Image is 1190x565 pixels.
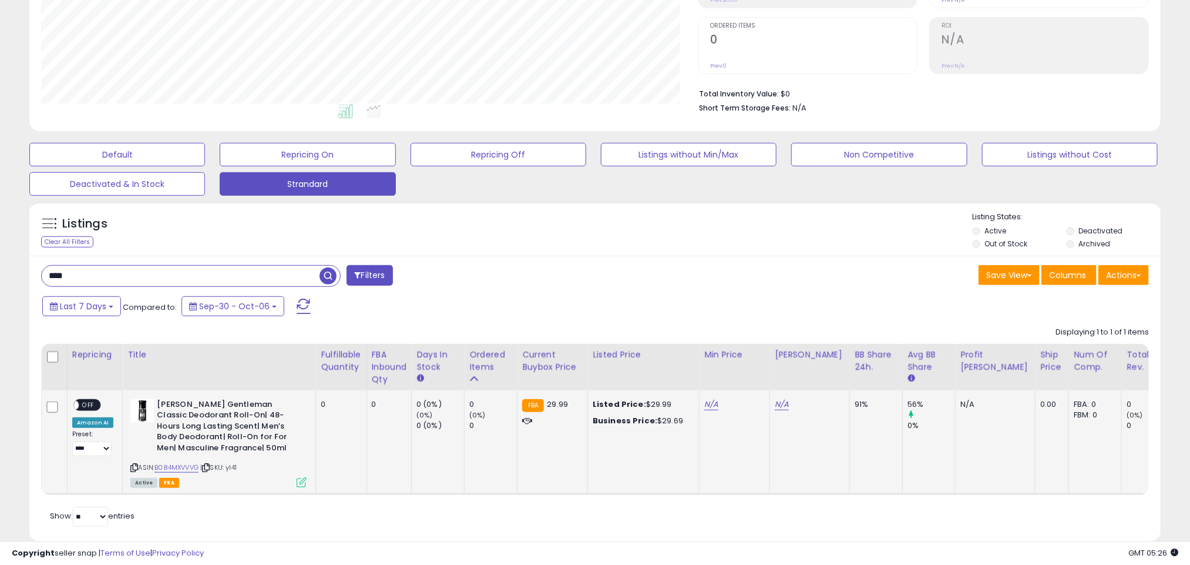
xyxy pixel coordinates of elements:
div: $29.69 [593,416,690,426]
label: Deactivated [1078,226,1122,236]
h2: N/A [942,33,1148,49]
div: Current Buybox Price [522,349,583,373]
div: Title [127,349,311,361]
div: Min Price [704,349,765,361]
span: Show: entries [50,510,135,521]
span: OFF [79,400,98,410]
div: 0 [1127,399,1174,410]
span: Columns [1049,269,1086,281]
button: Non Competitive [791,143,967,166]
button: Last 7 Days [42,296,121,316]
div: Total Rev. [1127,349,1169,373]
span: 2025-10-14 05:26 GMT [1128,547,1178,559]
div: BB Share 24h. [855,349,897,373]
span: FBA [159,478,179,488]
div: 0 [372,399,403,410]
button: Repricing Off [411,143,586,166]
div: 91% [855,399,893,410]
div: [PERSON_NAME] [775,349,845,361]
div: Days In Stock [416,349,459,373]
div: FBA inbound Qty [372,349,407,386]
div: Fulfillable Quantity [321,349,361,373]
b: Listed Price: [593,399,646,410]
span: Ordered Items [711,23,917,29]
span: Sep-30 - Oct-06 [199,300,270,312]
span: ROI [942,23,1148,29]
span: Compared to: [123,302,177,313]
div: Avg BB Share [907,349,950,373]
div: 0% [907,420,955,431]
img: 41CuxOk4ljL._SL40_.jpg [130,399,154,423]
small: Days In Stock. [416,373,423,384]
small: FBA [522,399,544,412]
div: Ship Price [1040,349,1064,373]
div: Profit [PERSON_NAME] [960,349,1030,373]
div: 0 [469,420,517,431]
button: Repricing On [220,143,395,166]
div: FBM: 0 [1074,410,1112,420]
div: 0.00 [1040,399,1060,410]
div: Num of Comp. [1074,349,1117,373]
b: [PERSON_NAME] Gentleman Classic Deodorant Roll-On| 48-Hours Long Lasting Scent| Men’s Body Deodor... [157,399,300,457]
button: Actions [1098,265,1149,285]
label: Active [985,226,1007,236]
small: (0%) [469,410,486,420]
a: N/A [704,399,718,410]
b: Total Inventory Value: [700,89,779,99]
button: Columns [1041,265,1097,285]
h5: Listings [62,216,107,232]
div: 0 (0%) [416,420,464,431]
button: Save View [979,265,1040,285]
strong: Copyright [12,547,55,559]
button: Filters [347,265,392,286]
button: Deactivated & In Stock [29,172,205,196]
button: Strandard [220,172,395,196]
button: Default [29,143,205,166]
div: Preset: [72,430,113,456]
div: N/A [960,399,1026,410]
b: Business Price: [593,415,657,426]
a: B084MXVVVG [154,463,199,473]
div: Ordered Items [469,349,512,373]
div: seller snap | | [12,548,204,559]
h2: 0 [711,33,917,49]
div: Clear All Filters [41,236,93,248]
button: Listings without Min/Max [601,143,776,166]
b: Short Term Storage Fees: [700,103,791,113]
button: Sep-30 - Oct-06 [181,296,284,316]
label: Out of Stock [985,239,1028,249]
span: | SKU: yl41 [200,463,237,472]
div: ASIN: [130,399,307,486]
span: 29.99 [547,399,568,410]
span: All listings currently available for purchase on Amazon [130,478,157,488]
div: 0 [1127,420,1174,431]
div: 0 (0%) [416,399,464,410]
li: $0 [700,86,1140,100]
div: Amazon AI [72,417,113,428]
div: Repricing [72,349,117,361]
div: FBA: 0 [1074,399,1112,410]
button: Listings without Cost [982,143,1158,166]
label: Archived [1078,239,1110,249]
div: 0 [469,399,517,410]
small: (0%) [416,410,433,420]
small: Prev: N/A [942,62,965,69]
div: 56% [907,399,955,410]
span: N/A [793,102,807,113]
small: Avg BB Share. [907,373,915,384]
span: Last 7 Days [60,300,106,312]
div: Displaying 1 to 1 of 1 items [1055,327,1149,338]
div: 0 [321,399,357,410]
div: Listed Price [593,349,694,361]
small: (0%) [1127,410,1143,420]
a: Privacy Policy [152,547,204,559]
div: $29.99 [593,399,690,410]
a: N/A [775,399,789,410]
a: Terms of Use [100,547,150,559]
small: Prev: 0 [711,62,727,69]
p: Listing States: [973,212,1161,223]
